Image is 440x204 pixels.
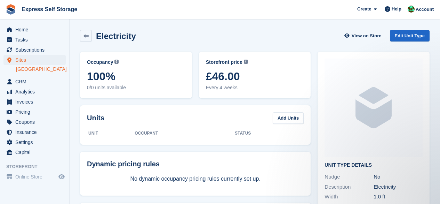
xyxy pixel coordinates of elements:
[15,45,57,55] span: Subscriptions
[352,32,382,39] span: View on Store
[357,6,371,13] span: Create
[57,173,66,181] a: Preview store
[15,77,57,86] span: CRM
[325,163,423,168] h2: Unit Type details
[325,193,374,201] div: Width
[15,97,57,107] span: Invoices
[3,117,66,127] a: menu
[3,35,66,45] a: menu
[3,107,66,117] a: menu
[3,148,66,157] a: menu
[87,59,113,66] span: Occupancy
[390,30,430,41] a: Edit Unit Type
[325,183,374,191] div: Description
[87,84,185,91] span: 0/0 units available
[16,66,66,73] a: [GEOGRAPHIC_DATA]
[344,30,384,41] a: View on Store
[15,25,57,35] span: Home
[3,77,66,86] a: menu
[3,45,66,55] a: menu
[273,112,304,124] a: Add Units
[3,25,66,35] a: menu
[87,113,104,123] h2: Units
[206,59,242,66] span: Storefront price
[374,183,423,191] div: Electricity
[392,6,401,13] span: Help
[87,175,304,183] p: No dynamic occupancy pricing rules currently set up.
[325,59,423,157] img: blank-unit-type-icon-ffbac7b88ba66c5e286b0e438baccc4b9c83835d4c34f86887a83fc20ec27e7b.svg
[15,107,57,117] span: Pricing
[374,173,423,181] div: No
[96,31,136,41] h2: Electricity
[15,137,57,147] span: Settings
[87,159,304,169] div: Dynamic pricing rules
[374,193,423,201] div: 1.0 ft
[6,163,69,170] span: Storefront
[15,172,57,182] span: Online Store
[3,137,66,147] a: menu
[15,127,57,137] span: Insurance
[3,172,66,182] a: menu
[15,35,57,45] span: Tasks
[15,87,57,97] span: Analytics
[15,148,57,157] span: Capital
[325,173,374,181] div: Nudge
[3,87,66,97] a: menu
[114,60,119,64] img: icon-info-grey-7440780725fd019a000dd9b08b2336e03edf1995a4989e88bcd33f0948082b44.svg
[3,127,66,137] a: menu
[206,70,304,83] span: £46.00
[87,128,135,139] th: Unit
[3,55,66,65] a: menu
[6,4,16,15] img: stora-icon-8386f47178a22dfd0bd8f6a31ec36ba5ce8667c1dd55bd0f319d3a0aa187defe.svg
[244,60,248,64] img: icon-info-grey-7440780725fd019a000dd9b08b2336e03edf1995a4989e88bcd33f0948082b44.svg
[416,6,434,13] span: Account
[206,84,304,91] span: Every 4 weeks
[87,70,185,83] span: 100%
[135,128,235,139] th: Occupant
[15,117,57,127] span: Coupons
[15,55,57,65] span: Sites
[3,97,66,107] a: menu
[235,128,304,139] th: Status
[19,3,80,15] a: Express Self Storage
[408,6,415,13] img: Shakiyra Davis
